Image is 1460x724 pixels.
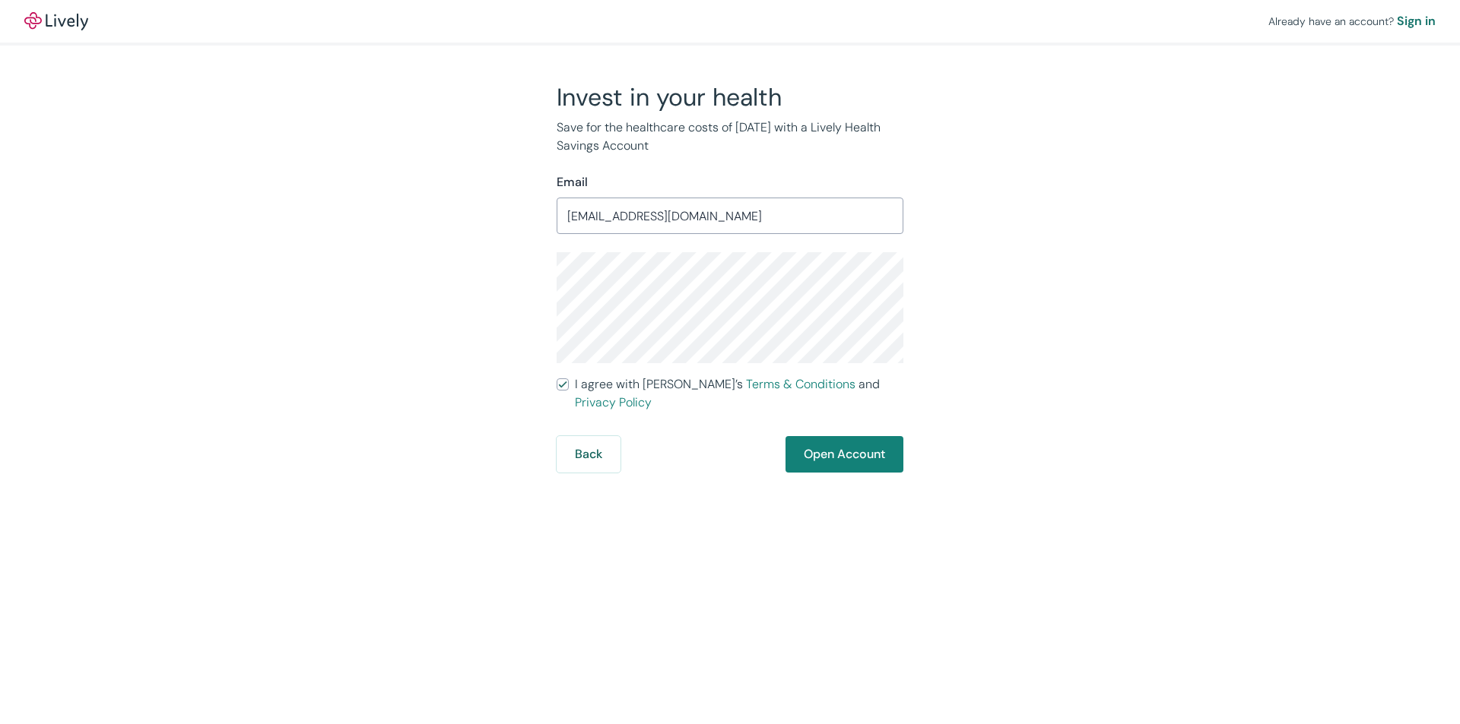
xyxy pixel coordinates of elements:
p: Save for the healthcare costs of [DATE] with a Lively Health Savings Account [557,119,903,155]
button: Back [557,436,620,473]
h2: Invest in your health [557,82,903,112]
button: Open Account [786,436,903,473]
label: Email [557,173,588,191]
div: Already have an account? [1268,12,1436,30]
a: Privacy Policy [575,394,652,410]
a: Sign in [1397,12,1436,30]
a: Terms & Conditions [746,376,855,392]
a: LivelyLively [24,12,88,30]
img: Lively [24,12,88,30]
span: I agree with [PERSON_NAME]’s and [575,375,903,412]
